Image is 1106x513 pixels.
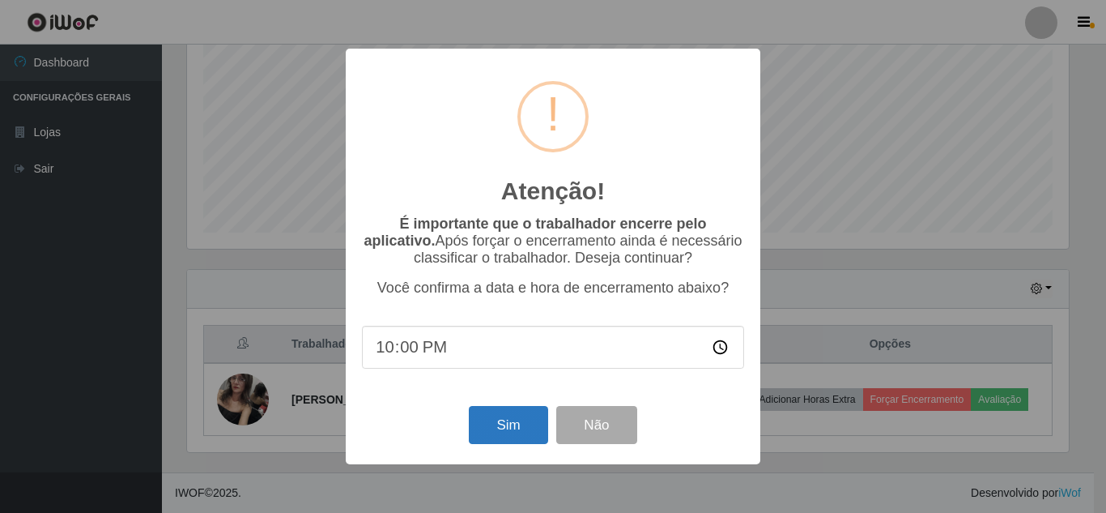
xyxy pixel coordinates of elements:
[469,406,547,444] button: Sim
[362,216,744,267] p: Após forçar o encerramento ainda é necessário classificar o trabalhador. Deseja continuar?
[362,280,744,297] p: Você confirma a data e hora de encerramento abaixo?
[364,216,706,249] b: É importante que o trabalhador encerre pelo aplicativo.
[556,406,636,444] button: Não
[501,177,605,206] h2: Atenção!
